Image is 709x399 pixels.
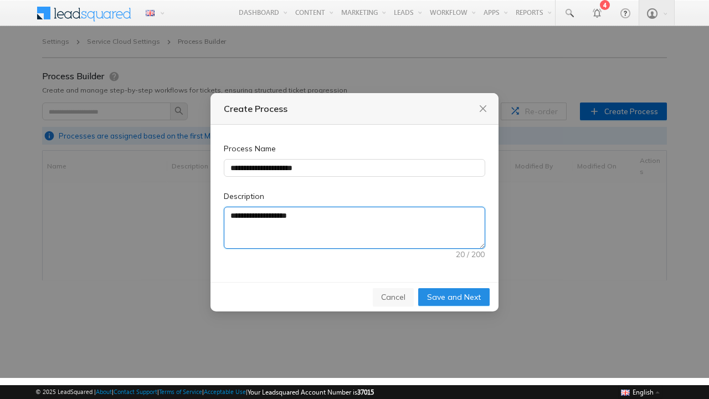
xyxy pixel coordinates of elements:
span: Save and Next [427,265,481,277]
span: Your Leadsquared Account Number is [248,388,374,396]
a: Acceptable Use [204,388,246,395]
button: Save and Next [418,262,490,280]
a: About [96,388,112,395]
input: Process Name [224,133,485,151]
span: © 2025 LeadSquared | | | | | [35,387,374,397]
label: Process Name [224,116,283,129]
label: Description [224,164,271,176]
span: close [479,78,487,87]
span: 37015 [357,388,374,396]
span: English [633,388,654,396]
textarea: Description [224,181,485,222]
a: Contact Support [114,388,157,395]
a: Terms of Service [159,388,202,395]
span: Cancel [381,265,405,277]
button: Close [477,76,489,89]
button: Cancel [373,262,414,280]
button: English [618,385,662,398]
div: Create Process [224,76,485,89]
